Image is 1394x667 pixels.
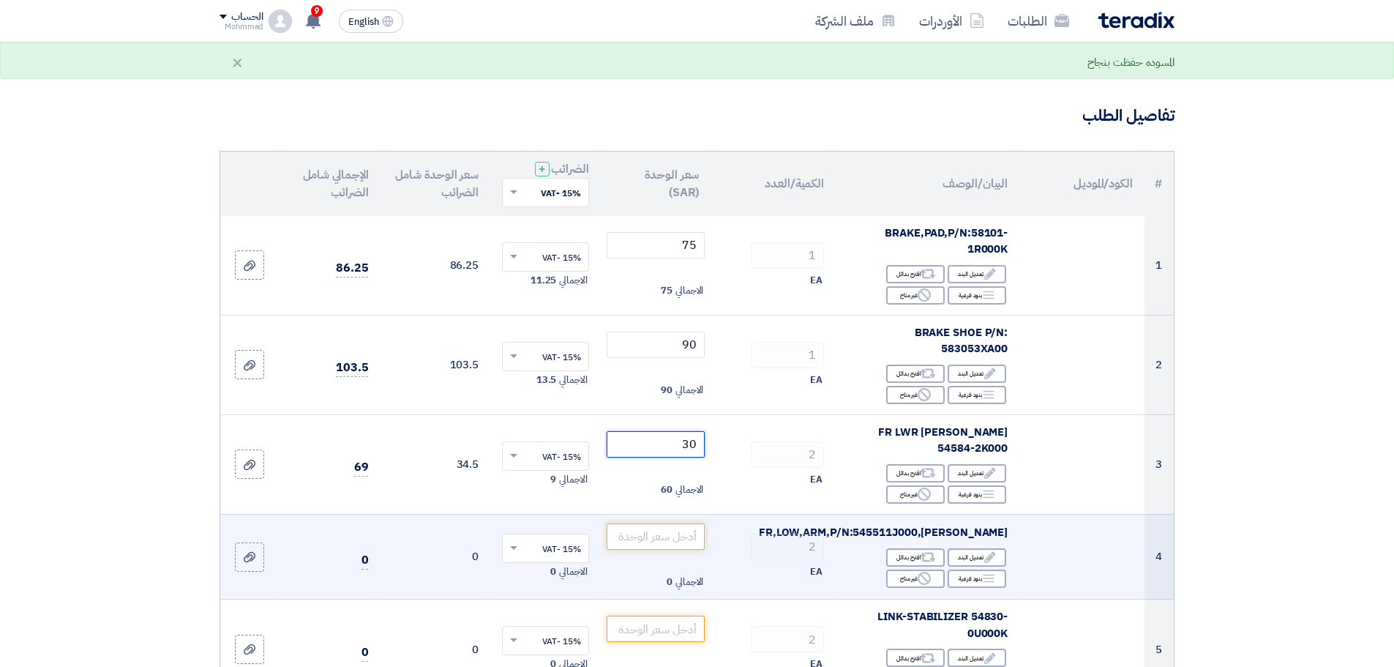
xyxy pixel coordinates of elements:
[550,472,556,487] span: 9
[886,365,945,383] div: اقترح بدائل
[231,11,263,23] div: الحساب
[231,53,244,71] div: ×
[759,524,1008,540] span: [PERSON_NAME],FR,LOW,ARM,P/N:545511J000
[810,564,822,579] span: EA
[502,242,589,272] ng-select: VAT
[886,464,945,482] div: اقترح بدائل
[886,265,945,283] div: اقترح بدائل
[907,4,996,38] a: الأوردرات
[279,152,380,216] th: الإجمالي شامل الضرائب
[311,5,323,17] span: 9
[380,152,490,216] th: سعر الوحدة شامل الضرائب
[502,626,589,655] ng-select: VAT
[751,342,824,368] input: RFQ_STEP1.ITEMS.2.AMOUNT_TITLE
[502,342,589,371] ng-select: VAT
[269,10,292,33] img: profile_test.png
[948,649,1006,667] div: تعديل البند
[886,548,945,567] div: اقترح بدائل
[886,286,945,305] div: غير متاح
[380,514,490,600] td: 0
[948,548,1006,567] div: تعديل البند
[1144,315,1174,414] td: 2
[878,424,1008,457] span: [PERSON_NAME] FR LWR 54584-2K000
[675,383,703,398] span: الاجمالي
[948,386,1006,404] div: بنود فرعية
[948,570,1006,588] div: بنود فرعية
[354,458,369,477] span: 69
[348,17,379,27] span: English
[886,386,945,404] div: غير متاح
[607,232,705,258] input: أدخل سعر الوحدة
[675,575,703,589] span: الاجمالي
[502,534,589,563] ng-select: VAT
[1144,152,1174,216] th: #
[810,273,822,288] span: EA
[1087,54,1174,71] div: المسوده حفظت بنجاح
[559,373,587,387] span: الاجمالي
[607,523,705,550] input: أدخل سعر الوحدة
[667,575,672,589] span: 0
[661,482,672,497] span: 60
[915,324,1008,357] span: BRAKE SHOE P/N: 583053XA00
[948,365,1006,383] div: تعديل البند
[948,485,1006,504] div: بنود فرعية
[711,152,836,216] th: الكمية/العدد
[886,485,945,504] div: غير متاح
[607,431,705,458] input: أدخل سعر الوحدة
[502,441,589,471] ng-select: VAT
[996,4,1081,38] a: الطلبات
[1144,414,1174,514] td: 3
[361,644,369,662] span: 0
[220,105,1174,127] h3: تفاصيل الطلب
[751,242,824,269] input: RFQ_STEP1.ITEMS.2.AMOUNT_TITLE
[886,649,945,667] div: اقترح بدائل
[559,472,587,487] span: الاجمالي
[336,359,369,377] span: 103.5
[948,286,1006,305] div: بنود فرعية
[836,152,1019,216] th: البيان/الوصف
[810,373,822,387] span: EA
[751,626,824,652] input: RFQ_STEP1.ITEMS.2.AMOUNT_TITLE
[361,551,369,570] span: 0
[380,315,490,414] td: 103.5
[885,225,1008,258] span: BRAKE,PAD,P/N:58101-1R000K
[559,273,587,288] span: الاجمالي
[490,152,601,216] th: الضرائب
[220,23,263,31] div: Mohmmad
[1144,514,1174,600] td: 4
[877,608,1008,641] span: LINK-STABILIZER 54830-0U000K
[803,4,907,38] a: ملف الشركة
[1019,152,1144,216] th: الكود/الموديل
[550,564,556,579] span: 0
[380,414,490,514] td: 34.5
[810,472,822,487] span: EA
[539,160,546,178] span: +
[607,616,705,642] input: أدخل سعر الوحدة
[751,534,824,560] input: RFQ_STEP1.ITEMS.2.AMOUNT_TITLE
[601,152,711,216] th: سعر الوحدة (SAR)
[948,464,1006,482] div: تعديل البند
[559,564,587,579] span: الاجمالي
[336,259,369,277] span: 86.25
[536,373,557,387] span: 13.5
[661,383,672,398] span: 90
[380,216,490,316] td: 86.25
[675,283,703,298] span: الاجمالي
[1144,216,1174,316] td: 1
[1098,12,1174,29] img: Teradix logo
[607,332,705,358] input: أدخل سعر الوحدة
[661,283,672,298] span: 75
[751,441,824,468] input: RFQ_STEP1.ITEMS.2.AMOUNT_TITLE
[339,10,403,33] button: English
[948,265,1006,283] div: تعديل البند
[675,482,703,497] span: الاجمالي
[531,273,557,288] span: 11.25
[886,570,945,588] div: غير متاح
